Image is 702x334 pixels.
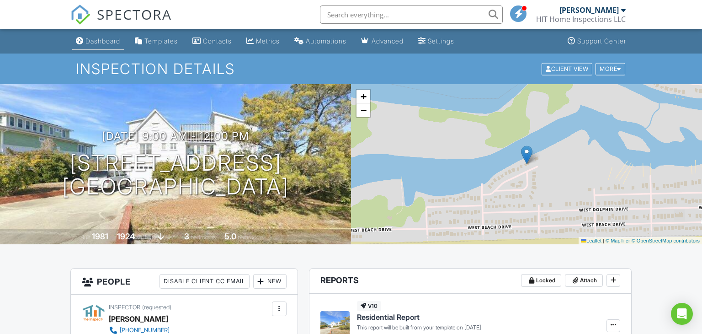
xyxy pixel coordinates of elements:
div: Disable Client CC Email [160,274,250,289]
div: Advanced [372,37,404,45]
span: bathrooms [238,234,264,241]
span: sq. ft. [136,234,149,241]
h1: [STREET_ADDRESS] [GEOGRAPHIC_DATA] [62,151,289,199]
div: Client View [542,63,592,75]
input: Search everything... [320,5,503,24]
div: Open Intercom Messenger [671,303,693,325]
a: Zoom in [356,90,370,103]
span: (requested) [142,304,171,311]
div: Support Center [577,37,626,45]
div: Contacts [203,37,232,45]
a: Metrics [243,33,283,50]
span: SPECTORA [97,5,172,24]
a: Support Center [564,33,630,50]
div: 1924 [117,232,135,241]
a: Advanced [357,33,407,50]
span: − [361,104,367,116]
div: Dashboard [85,37,120,45]
span: bedrooms [191,234,216,241]
h3: [DATE] 9:00 am - 12:00 pm [102,130,249,142]
div: More [596,63,625,75]
a: Contacts [189,33,235,50]
span: Inspector [109,304,140,311]
div: [PHONE_NUMBER] [120,327,170,334]
div: [PERSON_NAME] [559,5,619,15]
div: Metrics [256,37,280,45]
a: Automations (Basic) [291,33,350,50]
a: © MapTiler [606,238,630,243]
div: Automations [306,37,346,45]
div: 5.0 [224,232,236,241]
span: Built [80,234,90,241]
span: | [603,238,604,243]
img: Marker [521,145,532,164]
div: [PERSON_NAME] [109,312,168,326]
div: Settings [428,37,454,45]
a: Settings [415,33,458,50]
a: Client View [541,65,595,72]
div: New [253,274,287,289]
a: SPECTORA [70,12,172,32]
a: Dashboard [72,33,124,50]
span: slab [165,234,175,241]
div: HIT Home Inspections LLC [536,15,626,24]
div: 3 [184,232,189,241]
a: © OpenStreetMap contributors [632,238,700,243]
span: + [361,91,367,102]
img: The Best Home Inspection Software - Spectora [70,5,90,25]
a: Templates [131,33,181,50]
div: 1981 [92,232,108,241]
h3: People [71,269,298,295]
div: Templates [144,37,178,45]
a: Zoom out [356,103,370,117]
h1: Inspection Details [76,61,626,77]
a: Leaflet [581,238,601,243]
